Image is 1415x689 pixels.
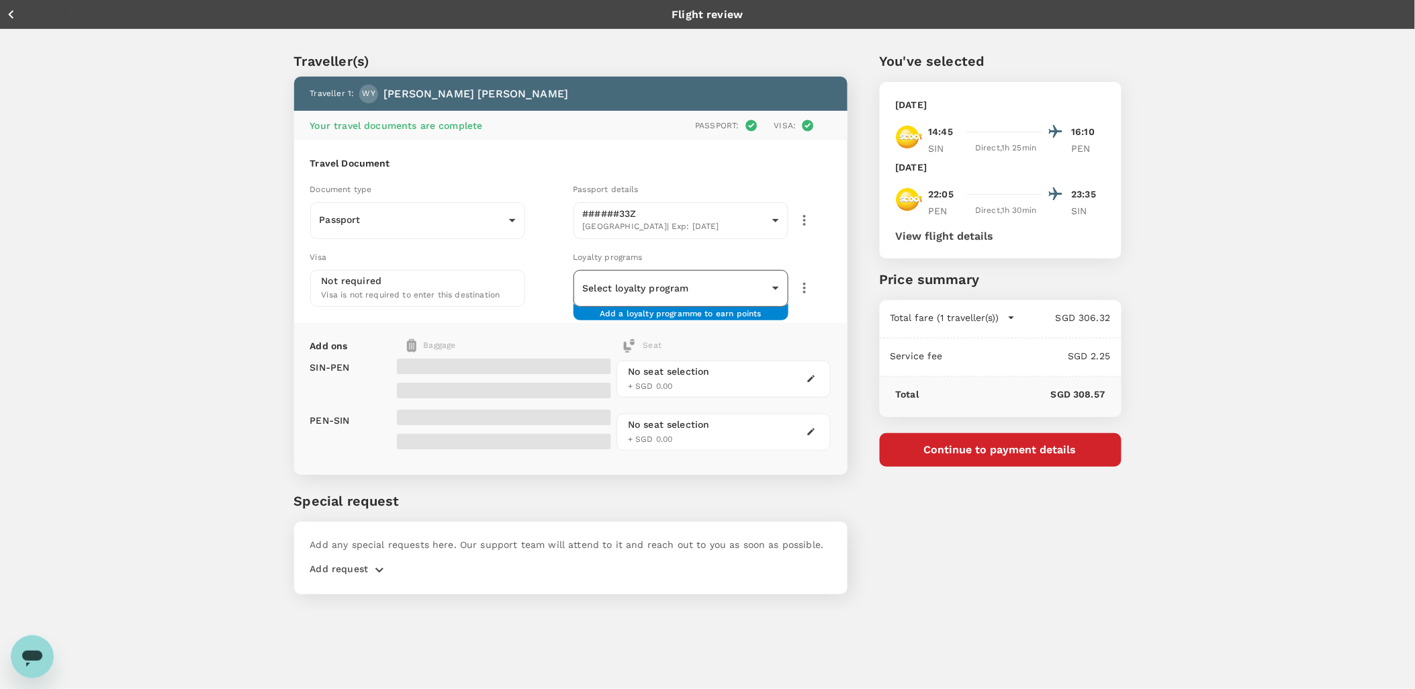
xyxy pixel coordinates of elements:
[320,213,504,226] p: Passport
[407,339,416,353] img: baggage-icon
[310,538,831,551] p: Add any special requests here. Our support team will attend to it and reach out to you as soon as...
[774,120,796,132] p: Visa :
[1072,204,1105,218] p: SIN
[310,156,831,171] h6: Travel Document
[929,125,954,139] p: 14:45
[970,204,1042,218] div: Direct , 1h 30min
[880,433,1122,467] button: Continue to payment details
[310,339,348,353] p: Add ons
[310,252,327,262] span: Visa
[574,198,788,243] div: ######33Z[GEOGRAPHIC_DATA]| Exp: [DATE]
[1015,311,1111,324] p: SGD 306.32
[695,120,739,132] p: Passport :
[891,311,1015,324] button: Total fare (1 traveller(s))
[628,418,710,432] div: No seat selection
[310,185,372,194] span: Document type
[310,562,369,578] p: Add request
[25,7,123,21] p: Back to flight results
[1072,187,1105,201] p: 23:35
[583,207,767,220] p: ######33Z
[310,203,525,237] div: Passport
[896,387,919,401] p: Total
[583,220,767,234] span: [GEOGRAPHIC_DATA] | Exp: [DATE]
[896,98,927,111] p: [DATE]
[574,252,643,262] span: Loyalty programs
[628,434,673,444] span: + SGD 0.00
[929,204,962,218] p: PEN
[310,361,350,374] p: SIN - PEN
[628,365,710,379] div: No seat selection
[600,308,762,310] span: Add a loyalty programme to earn points
[919,387,1105,401] p: SGD 308.57
[896,186,923,213] img: TR
[574,185,639,194] span: Passport details
[891,349,944,363] p: Service fee
[970,142,1042,155] div: Direct , 1h 25min
[383,86,568,102] p: [PERSON_NAME] [PERSON_NAME]
[322,274,382,287] p: Not required
[407,339,563,353] div: Baggage
[929,187,954,201] p: 22:05
[1072,142,1105,155] p: PEN
[896,160,927,174] p: [DATE]
[11,635,54,678] iframe: Button to launch messaging window
[623,339,636,353] img: baggage-icon
[623,339,661,353] div: Seat
[943,349,1110,363] p: SGD 2.25
[363,87,375,101] span: WY
[672,7,743,23] p: Flight review
[5,6,123,23] button: Back to flight results
[1072,125,1105,139] p: 16:10
[310,87,355,101] p: Traveller 1 :
[880,269,1122,289] p: Price summary
[891,311,999,324] p: Total fare (1 traveller(s))
[294,51,848,71] p: Traveller(s)
[880,51,1122,71] p: You've selected
[310,414,350,427] p: PEN - SIN
[322,290,500,300] span: Visa is not required to enter this destination
[929,142,962,155] p: SIN
[896,230,994,242] button: View flight details
[294,491,848,511] p: Special request
[628,381,673,391] span: + SGD 0.00
[310,120,483,131] span: Your travel documents are complete
[574,271,788,305] div: ​
[896,124,923,150] img: TR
